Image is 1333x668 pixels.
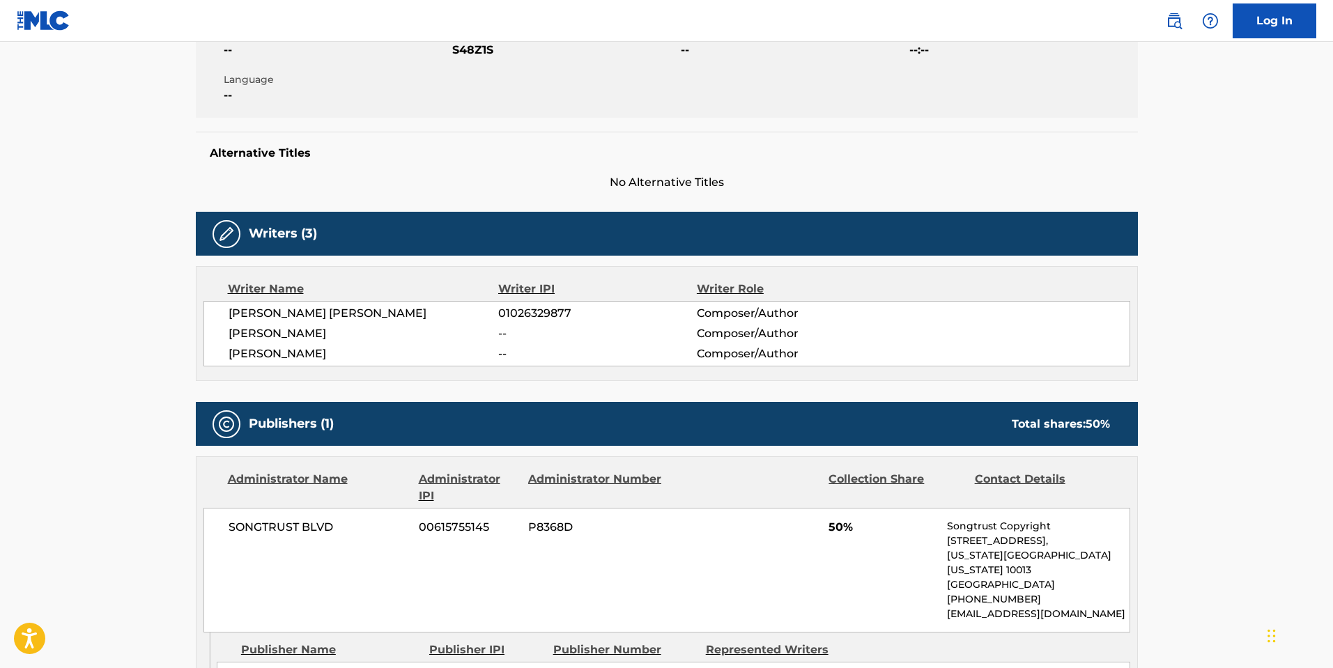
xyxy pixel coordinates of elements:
p: [EMAIL_ADDRESS][DOMAIN_NAME] [947,607,1129,621]
div: Administrator Name [228,471,408,504]
span: 50% [829,519,937,536]
div: Administrator IPI [419,471,518,504]
p: [GEOGRAPHIC_DATA] [947,577,1129,592]
p: Songtrust Copyright [947,519,1129,534]
div: Administrator Number [528,471,663,504]
h5: Writers (3) [249,226,317,242]
div: Represented Writers [706,642,848,658]
span: Composer/Author [697,345,877,362]
span: S48Z1S [452,42,677,59]
span: -- [498,345,696,362]
h5: Alternative Titles [210,146,1124,160]
span: [PERSON_NAME] [229,325,499,342]
a: Log In [1233,3,1316,38]
span: 50 % [1086,417,1110,430]
span: -- [681,42,906,59]
p: [US_STATE][GEOGRAPHIC_DATA][US_STATE] 10013 [947,548,1129,577]
div: Publisher Name [241,642,419,658]
span: -- [498,325,696,342]
span: SONGTRUST BLVD [229,519,409,536]
div: Publisher Number [553,642,695,658]
a: Public Search [1160,7,1188,35]
span: P8368D [528,519,663,536]
span: Composer/Author [697,305,877,322]
div: Writer IPI [498,281,697,297]
span: 00615755145 [419,519,518,536]
div: Collection Share [829,471,964,504]
img: search [1166,13,1182,29]
iframe: Chat Widget [1263,601,1333,668]
span: -- [224,87,449,104]
div: Publisher IPI [429,642,543,658]
div: Drag [1267,615,1276,657]
div: Contact Details [975,471,1110,504]
img: Writers [218,226,235,242]
span: -- [224,42,449,59]
p: [PHONE_NUMBER] [947,592,1129,607]
span: Composer/Author [697,325,877,342]
img: Publishers [218,416,235,433]
img: MLC Logo [17,10,70,31]
div: Writer Name [228,281,499,297]
span: [PERSON_NAME] [PERSON_NAME] [229,305,499,322]
span: [PERSON_NAME] [229,345,499,362]
img: help [1202,13,1219,29]
span: Language [224,72,449,87]
p: [STREET_ADDRESS], [947,534,1129,548]
div: Help [1196,7,1224,35]
div: Writer Role [697,281,877,297]
div: Total shares: [1012,416,1110,433]
h5: Publishers (1) [249,416,334,432]
span: --:-- [909,42,1134,59]
span: 01026329877 [498,305,696,322]
span: No Alternative Titles [196,174,1138,191]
